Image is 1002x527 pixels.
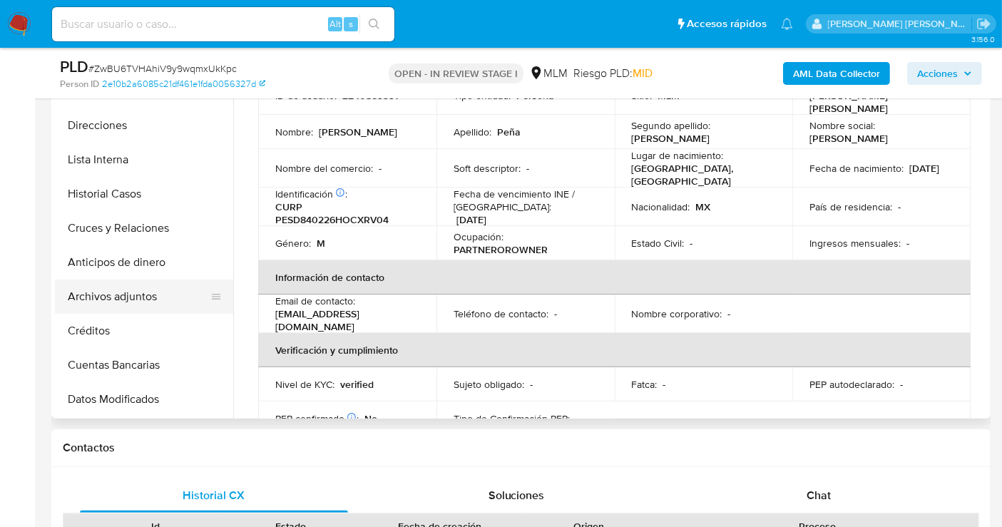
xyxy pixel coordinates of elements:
p: Persona [516,89,554,102]
p: [DATE] [456,213,486,226]
p: Nombre del comercio : [275,162,373,175]
p: Género : [275,237,311,250]
span: Accesos rápidos [687,16,767,31]
p: - [906,237,909,250]
p: Peña [497,126,521,138]
p: País de residencia : [809,200,892,213]
p: - [900,378,903,391]
button: Archivos adjuntos [55,280,222,314]
span: Historial CX [183,487,245,503]
p: - [530,378,533,391]
button: Direcciones [55,108,233,143]
p: MLM [658,89,680,102]
span: Alt [329,17,341,31]
p: Segundo apellido : [632,119,711,132]
p: OPEN - IN REVIEW STAGE I [389,63,523,83]
p: [PERSON_NAME] [PERSON_NAME] [809,89,948,115]
p: Nivel de KYC : [275,378,334,391]
p: Lugar de nacimiento : [632,149,724,162]
p: Ingresos mensuales : [809,237,901,250]
b: PLD [60,55,88,78]
p: 2240569991 [342,89,398,102]
p: Fecha de nacimiento : [809,162,904,175]
span: Acciones [917,62,958,85]
button: search-icon [359,14,389,34]
p: - [379,162,382,175]
div: MLM [529,66,568,81]
th: Información de contacto [258,260,971,295]
button: Lista Interna [55,143,233,177]
p: PEP autodeclarado : [809,378,894,391]
p: No [364,412,377,425]
p: Nombre social : [809,119,875,132]
a: Salir [976,16,991,31]
p: [PERSON_NAME] [319,126,397,138]
p: PEP confirmado : [275,412,359,425]
p: CURP PESD840226HOCXRV04 [275,200,414,226]
p: Estado Civil : [632,237,685,250]
p: Identificación : [275,188,347,200]
p: - [728,307,731,320]
p: Tipo de Confirmación PEP : [454,412,570,425]
p: - [554,307,557,320]
p: Sitio : [632,89,653,102]
p: Tipo entidad : [454,89,511,102]
button: Cuentas Bancarias [55,348,233,382]
p: MX [696,200,711,213]
p: Soft descriptor : [454,162,521,175]
button: Créditos [55,314,233,348]
span: Soluciones [489,487,545,503]
span: MID [633,65,653,81]
p: verified [340,378,374,391]
p: Nacionalidad : [632,200,690,213]
p: - [526,162,529,175]
p: nancy.sanchezgarcia@mercadolibre.com.mx [828,17,972,31]
p: [DATE] [909,162,939,175]
span: s [349,17,353,31]
button: Acciones [907,62,982,85]
p: PARTNEROROWNER [454,243,548,256]
button: Cruces y Relaciones [55,211,233,245]
button: AML Data Collector [783,62,890,85]
button: Datos Modificados [55,382,233,416]
span: # ZwBU6TVHAhiV9y9wqmxUkKpc [88,61,237,76]
p: Nombre : [275,126,313,138]
p: [GEOGRAPHIC_DATA], [GEOGRAPHIC_DATA] [632,162,770,188]
a: Notificaciones [781,18,793,30]
p: - [663,378,666,391]
p: - [898,200,901,213]
p: Email de contacto : [275,295,355,307]
p: - [690,237,693,250]
h1: Contactos [63,441,979,455]
b: Person ID [60,78,99,91]
button: Anticipos de dinero [55,245,233,280]
p: Fatca : [632,378,658,391]
p: - [576,412,578,425]
p: [PERSON_NAME] [632,132,710,145]
p: ID de usuario : [275,89,337,102]
input: Buscar usuario o caso... [52,15,394,34]
p: Nombre corporativo : [632,307,722,320]
span: 3.156.0 [971,34,995,45]
button: Dispositivos Point [55,416,233,451]
button: Historial Casos [55,177,233,211]
p: Sujeto obligado : [454,378,524,391]
p: [EMAIL_ADDRESS][DOMAIN_NAME] [275,307,414,333]
p: [PERSON_NAME] [809,132,888,145]
a: 2e10b2a6085c21df461e1fda0056327d [102,78,265,91]
p: Fecha de vencimiento INE / [GEOGRAPHIC_DATA] : [454,188,598,213]
span: Chat [807,487,831,503]
span: Riesgo PLD: [573,66,653,81]
p: Apellido : [454,126,491,138]
p: M [317,237,325,250]
th: Verificación y cumplimiento [258,333,971,367]
p: Teléfono de contacto : [454,307,548,320]
p: Ocupación : [454,230,503,243]
b: AML Data Collector [793,62,880,85]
